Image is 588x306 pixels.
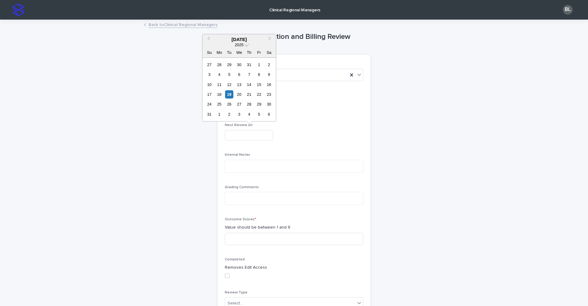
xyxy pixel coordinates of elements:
div: Choose Monday, July 28th, 2025 [215,61,223,69]
div: Choose Wednesday, August 13th, 2025 [235,80,243,89]
span: Review Type [225,291,247,294]
p: Value should be between 1 and 8 [225,224,363,231]
div: Choose Sunday, August 3rd, 2025 [205,70,213,79]
div: Choose Thursday, August 7th, 2025 [245,70,253,79]
div: Choose Friday, August 29th, 2025 [255,100,263,108]
div: Choose Sunday, July 27th, 2025 [205,61,213,69]
div: Choose Saturday, August 2nd, 2025 [265,61,273,69]
div: Choose Friday, August 1st, 2025 [255,61,263,69]
div: Choose Saturday, September 6th, 2025 [265,110,273,118]
div: Choose Sunday, August 24th, 2025 [205,100,213,108]
div: Choose Sunday, August 10th, 2025 [205,80,213,89]
button: Previous Month [203,35,213,45]
div: Choose Wednesday, August 6th, 2025 [235,70,243,79]
div: Choose Saturday, August 23rd, 2025 [265,90,273,99]
div: Choose Sunday, August 17th, 2025 [205,90,213,99]
div: Choose Sunday, August 31st, 2025 [205,110,213,118]
div: Choose Saturday, August 16th, 2025 [265,80,273,89]
div: Choose Tuesday, September 2nd, 2025 [225,110,233,118]
span: Completed [225,258,245,261]
a: Back toClinical Regional Managers [149,21,217,28]
div: Choose Monday, August 18th, 2025 [215,90,223,99]
div: Choose Wednesday, July 30th, 2025 [235,61,243,69]
div: Choose Tuesday, July 29th, 2025 [225,61,233,69]
div: Fr [255,48,263,57]
h1: Documentation and Billing Review [217,32,371,41]
div: Choose Monday, August 4th, 2025 [215,70,223,79]
div: Choose Monday, September 1st, 2025 [215,110,223,118]
div: BL [563,5,573,15]
button: Next Month [266,35,275,45]
div: Tu [225,48,233,57]
div: Choose Friday, August 15th, 2025 [255,80,263,89]
div: Choose Monday, August 25th, 2025 [215,100,223,108]
div: Choose Thursday, August 14th, 2025 [245,80,253,89]
div: Sa [265,48,273,57]
div: Choose Friday, September 5th, 2025 [255,110,263,118]
div: month 2025-08 [204,60,274,119]
div: Choose Monday, August 11th, 2025 [215,80,223,89]
div: Choose Thursday, September 4th, 2025 [245,110,253,118]
img: stacker-logo-s-only.png [12,4,24,16]
div: Choose Friday, August 8th, 2025 [255,70,263,79]
div: We [235,48,243,57]
div: Choose Saturday, August 9th, 2025 [265,70,273,79]
div: Choose Wednesday, September 3rd, 2025 [235,110,243,118]
span: Outcome Scores [225,218,256,221]
div: Choose Friday, August 22nd, 2025 [255,90,263,99]
div: Choose Tuesday, August 12th, 2025 [225,80,233,89]
div: Choose Tuesday, August 26th, 2025 [225,100,233,108]
div: Choose Tuesday, August 5th, 2025 [225,70,233,79]
span: 2025 [235,43,243,47]
p: Removes Edit Access [225,264,363,271]
div: Choose Wednesday, August 20th, 2025 [235,90,243,99]
div: Choose Thursday, July 31st, 2025 [245,61,253,69]
div: Th [245,48,253,57]
div: Choose Tuesday, August 19th, 2025 [225,90,233,99]
div: Choose Thursday, August 28th, 2025 [245,100,253,108]
div: Mo [215,48,223,57]
span: Internal Notes [225,153,250,157]
div: Choose Thursday, August 21st, 2025 [245,90,253,99]
span: Grading Comments [225,185,259,189]
div: Choose Saturday, August 30th, 2025 [265,100,273,108]
div: Choose Wednesday, August 27th, 2025 [235,100,243,108]
div: [DATE] [202,37,276,42]
div: Su [205,48,213,57]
